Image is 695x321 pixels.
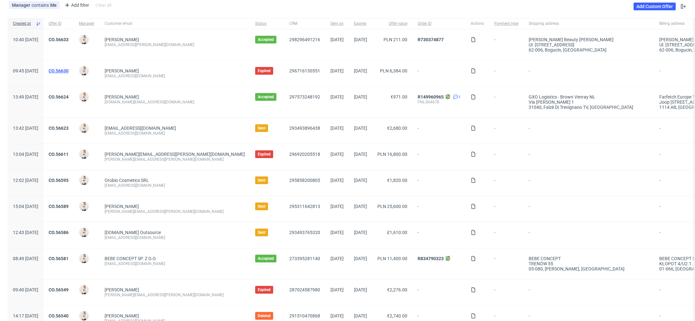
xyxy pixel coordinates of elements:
span: - [529,152,649,162]
span: - [494,37,518,52]
a: CO.56611 [49,152,69,157]
span: €2,740.00 [387,313,407,318]
span: [DATE] [330,256,344,261]
img: Mari Fok [79,285,88,294]
div: Me [50,3,57,8]
span: 12:43 [DATE] [13,230,38,235]
span: 12:02 [DATE] [13,178,38,183]
span: - [529,178,649,188]
span: - [418,230,460,240]
span: 15:04 [DATE] [13,204,38,209]
div: TRENÓW 55 [529,261,649,266]
a: BEBE CONCEPT SP. Z O.O. [105,256,157,261]
span: contains [32,3,50,8]
a: CO.56581 [49,256,69,261]
span: €2,276.00 [387,287,407,292]
img: Mari Fok [79,176,88,185]
span: 09:45 [DATE] [13,68,38,73]
span: PLN 211.00 [384,37,407,42]
span: [DATE] [354,152,367,157]
a: [PERSON_NAME] [105,287,139,292]
span: Payment type [494,21,518,26]
a: 295858200805 [289,178,320,183]
span: - [529,287,649,297]
span: Expired [258,68,271,73]
span: [DATE] [354,178,367,183]
span: [DATE] [330,37,344,42]
span: - [418,152,460,162]
div: 31040, Falzè di Trevignano TV , [GEOGRAPHIC_DATA] [529,105,649,110]
a: CO.56589 [49,204,69,209]
img: Mari Fok [79,124,88,133]
span: - [494,126,518,136]
div: ul. [STREET_ADDRESS] [529,42,649,47]
span: - [494,287,518,297]
span: [DATE] [354,94,367,99]
span: [DATE] [330,152,344,157]
img: Mari Fok [79,66,88,75]
div: [PERSON_NAME][EMAIL_ADDRESS][PERSON_NAME][DOMAIN_NAME] [105,157,245,162]
span: Sent [258,204,265,209]
div: BEBE CONCEPT [529,256,649,261]
a: 295311642813 [289,204,320,209]
span: Sent [258,178,265,183]
span: 13:42 [DATE] [13,126,38,131]
span: Sent [258,126,265,131]
span: - [494,152,518,162]
span: - [529,204,649,214]
span: 08:49 [DATE] [13,256,38,261]
span: Expired [258,287,271,292]
a: Orobio Cosmetics SRL [105,178,149,183]
span: [DATE] [330,230,344,235]
a: [DOMAIN_NAME] Outsource [105,230,161,235]
a: [PERSON_NAME] [105,68,139,73]
span: [DATE] [330,287,344,292]
span: [DATE] [354,37,367,42]
span: [PERSON_NAME][EMAIL_ADDRESS][PERSON_NAME][DOMAIN_NAME] [105,152,245,157]
span: - [529,68,649,79]
span: Expired [258,152,271,157]
span: £1,610.00 [387,230,407,235]
a: 293493896438 [289,126,320,131]
a: 296920205518 [289,152,320,157]
span: Expires [354,21,367,26]
span: Customer email [105,21,245,26]
img: Mari Fok [79,92,88,101]
span: Accepted [258,256,274,261]
img: Mari Fok [79,35,88,44]
a: 293493765320 [289,230,320,235]
a: [PERSON_NAME] [105,37,139,42]
span: Manager [79,21,94,26]
span: - [494,94,518,110]
span: - [418,204,460,214]
span: [DATE] [354,230,367,235]
a: 273395281140 [289,256,320,261]
span: - [494,178,518,188]
span: €971.00 [391,94,407,99]
a: 298296491216 [289,37,320,42]
span: 14:17 [DATE] [13,313,38,318]
a: R834790323 [418,256,444,261]
img: Mari Fok [79,311,88,320]
span: Status [255,21,279,26]
a: CO.56630 [49,68,69,73]
span: 09:40 [DATE] [13,287,38,292]
span: - [529,126,649,136]
span: Sent [258,230,265,235]
span: - [494,230,518,240]
div: [EMAIL_ADDRESS][DOMAIN_NAME] [105,183,245,188]
span: Accepted [258,94,274,99]
div: [EMAIL_ADDRESS][PERSON_NAME][DOMAIN_NAME] [105,42,245,47]
span: [DATE] [354,204,367,209]
div: 05-080, [PERSON_NAME] , [GEOGRAPHIC_DATA] [529,266,649,271]
img: Mari Fok [79,254,88,263]
a: CO.56595 [49,178,69,183]
span: PLN 11,400.00 [377,256,407,261]
span: [DATE] [354,313,367,318]
span: [DATE] [330,178,344,183]
div: [EMAIL_ADDRESS][DOMAIN_NAME] [105,235,245,240]
img: Mari Fok [79,228,88,237]
div: [EMAIL_ADDRESS][DOMAIN_NAME] [105,131,245,136]
span: Shipping address [529,21,649,26]
div: [EMAIL_ADDRESS][DOMAIN_NAME] [105,73,245,79]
